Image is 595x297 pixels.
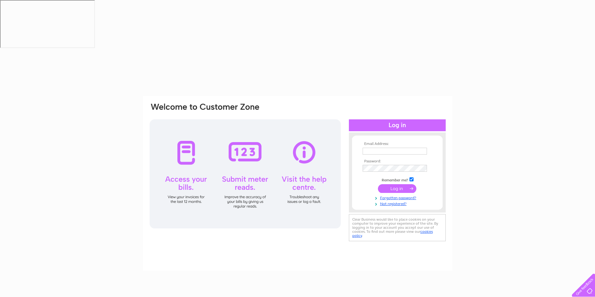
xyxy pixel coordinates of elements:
[361,159,434,164] th: Password:
[361,142,434,146] th: Email Address:
[378,184,416,193] input: Submit
[361,176,434,183] td: Remember me?
[363,200,434,206] a: Not registered?
[363,194,434,200] a: Forgotten password?
[352,229,433,238] a: cookies policy
[349,214,446,241] div: Clear Business would like to place cookies on your computer to improve your experience of the sit...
